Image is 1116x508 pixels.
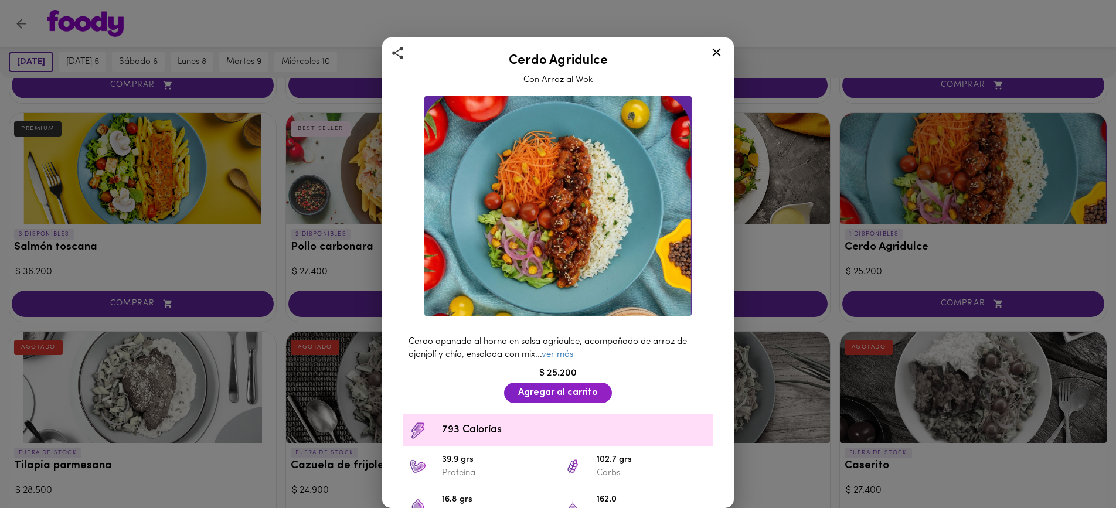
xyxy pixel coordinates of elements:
span: 16.8 grs [442,493,552,507]
span: Agregar al carrito [518,387,598,398]
p: Proteína [442,467,552,479]
span: Con Arroz al Wok [523,76,593,84]
div: $ 25.200 [397,367,719,380]
a: ver más [542,350,573,359]
p: Carbs [597,467,707,479]
h2: Cerdo Agridulce [397,54,719,68]
img: 39.9 grs Proteína [409,458,427,475]
span: Cerdo apanado al horno en salsa agridulce, acompañado de arroz de ajonjolí y chía, ensalada con m... [409,337,687,359]
span: 102.7 grs [597,454,707,467]
span: 39.9 grs [442,454,552,467]
img: Cerdo Agridulce [424,96,692,316]
span: 793 Calorías [442,422,707,438]
span: 162.0 [597,493,707,507]
img: 102.7 grs Carbs [564,458,581,475]
button: Agregar al carrito [504,383,612,403]
img: Contenido calórico [409,422,427,439]
iframe: Messagebird Livechat Widget [1048,440,1104,496]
